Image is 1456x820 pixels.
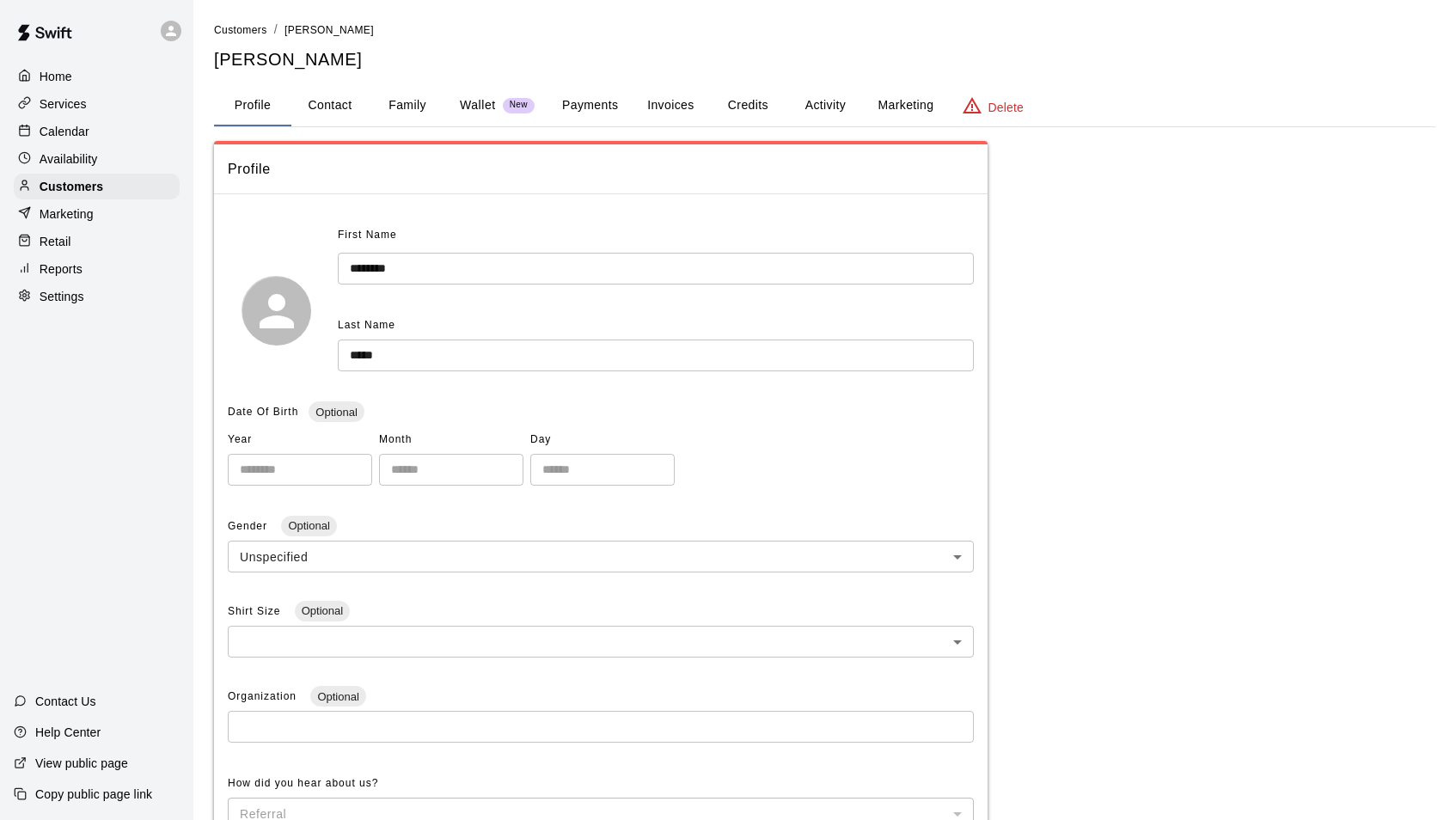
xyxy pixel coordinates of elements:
span: Month [379,426,523,454]
span: Day [530,426,675,454]
span: How did you hear about us? [228,777,378,789]
span: Optional [310,690,365,703]
span: Date Of Birth [228,406,298,418]
span: Year [228,426,372,454]
span: Last Name [338,319,395,331]
p: Services [40,95,87,113]
p: Wallet [460,96,496,114]
p: Customers [40,178,103,195]
span: Shirt Size [228,605,284,617]
p: Home [40,68,72,85]
p: Copy public page link [35,786,152,803]
button: Contact [291,85,369,126]
button: Marketing [864,85,947,126]
p: View public page [35,755,128,772]
span: [PERSON_NAME] [284,24,374,36]
span: Profile [228,158,974,181]
p: Settings [40,288,84,305]
h5: [PERSON_NAME] [214,48,1435,71]
a: Marketing [14,201,180,227]
button: Activity [786,85,864,126]
span: Gender [228,520,271,532]
button: Profile [214,85,291,126]
span: Customers [214,24,267,36]
p: Calendar [40,123,89,140]
span: Optional [281,519,336,532]
a: Home [14,64,180,89]
span: Optional [295,604,350,617]
p: Marketing [40,205,94,223]
a: Customers [214,22,267,36]
span: New [503,100,535,111]
p: Help Center [35,724,101,741]
a: Availability [14,146,180,172]
span: Optional [309,406,364,419]
span: Organization [228,690,300,702]
li: / [274,21,278,39]
p: Contact Us [35,693,96,710]
p: Availability [40,150,98,168]
button: Credits [709,85,786,126]
a: Calendar [14,119,180,144]
button: Payments [548,85,632,126]
nav: breadcrumb [214,21,1435,40]
p: Delete [988,99,1024,116]
p: Retail [40,233,71,250]
a: Retail [14,229,180,254]
a: Services [14,91,180,117]
p: Reports [40,260,83,278]
a: Reports [14,256,180,282]
a: Settings [14,284,180,309]
button: Family [369,85,446,126]
button: Invoices [632,85,709,126]
div: Unspecified [228,541,974,572]
div: basic tabs example [214,85,1435,126]
a: Customers [14,174,180,199]
span: First Name [338,222,397,249]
